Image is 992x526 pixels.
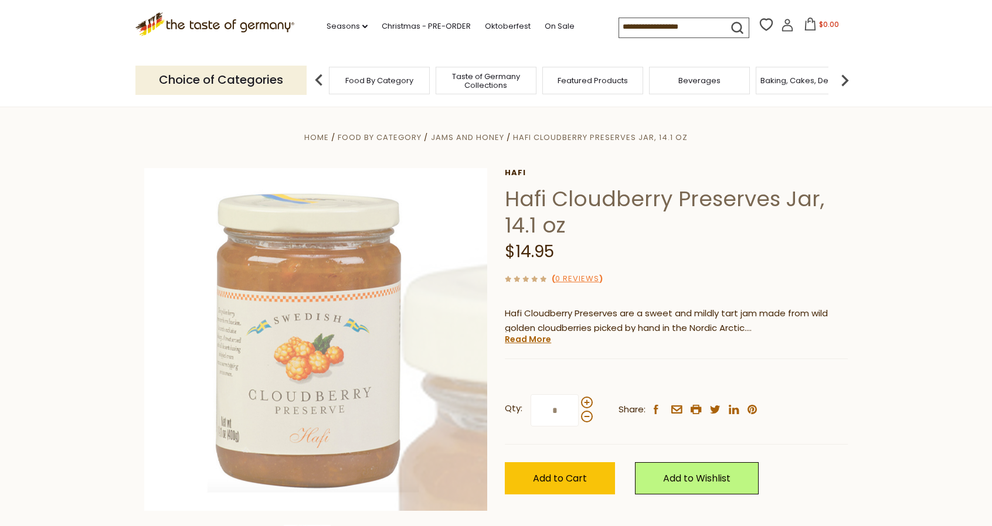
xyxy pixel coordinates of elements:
[485,20,531,33] a: Oktoberfest
[635,462,759,494] a: Add to Wishlist
[513,132,688,143] a: Hafi Cloudberry Preserves Jar, 14.1 oz
[144,168,487,511] img: Hafi Cloudberry Preserves Jar, 14.1 oz
[505,462,615,494] button: Add to Cart
[505,401,522,416] strong: Qty:
[505,307,828,334] span: Hafi Cloudberry Preserves are a sweet and mildly tart jam made from wild golden cloudberries pick...
[833,69,857,92] img: next arrow
[552,273,603,284] span: ( )
[327,20,368,33] a: Seasons
[545,20,575,33] a: On Sale
[505,168,848,177] a: Hafi
[135,66,307,94] p: Choice of Categories
[533,472,587,485] span: Add to Cart
[505,240,554,263] span: $14.95
[760,76,851,85] a: Baking, Cakes, Desserts
[439,72,533,90] a: Taste of Germany Collections
[345,76,413,85] a: Food By Category
[819,19,839,29] span: $0.00
[531,394,579,426] input: Qty:
[505,186,848,238] h1: Hafi Cloudberry Preserves Jar, 14.1 oz
[431,132,504,143] a: Jams and Honey
[382,20,471,33] a: Christmas - PRE-ORDER
[555,273,599,285] a: 0 Reviews
[678,76,721,85] a: Beverages
[338,132,422,143] a: Food By Category
[505,333,551,345] a: Read More
[304,132,329,143] a: Home
[619,402,646,417] span: Share:
[558,76,628,85] a: Featured Products
[796,18,846,35] button: $0.00
[307,69,331,92] img: previous arrow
